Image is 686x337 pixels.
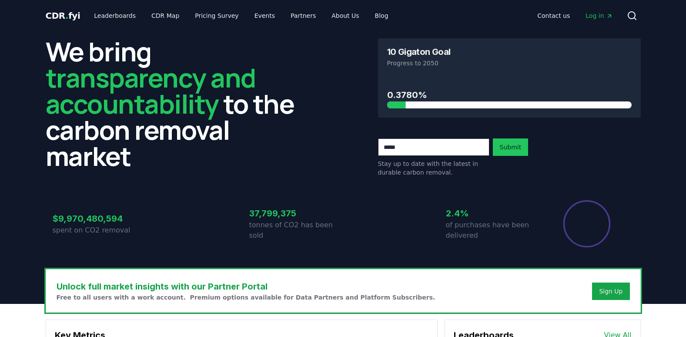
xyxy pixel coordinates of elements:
[446,220,540,241] p: of purchases have been delivered
[87,8,143,24] a: Leaderboards
[530,8,577,24] a: Contact us
[249,207,343,220] h3: 37,799,375
[562,199,611,248] div: Percentage of sales delivered
[378,159,489,177] p: Stay up to date with the latest in durable carbon removal.
[248,8,282,24] a: Events
[57,280,435,293] h3: Unlock full market insights with our Partner Portal
[46,38,308,169] h2: We bring to the carbon removal market
[599,287,622,296] a: Sign Up
[368,8,395,24] a: Blog
[46,10,80,21] span: CDR fyi
[325,8,366,24] a: About Us
[592,283,629,300] button: Sign Up
[249,220,343,241] p: tonnes of CO2 has been sold
[586,11,612,20] span: Log in
[493,138,529,156] button: Submit
[57,293,435,302] p: Free to all users with a work account. Premium options available for Data Partners and Platform S...
[188,8,245,24] a: Pricing Survey
[144,8,186,24] a: CDR Map
[65,10,68,21] span: .
[387,59,632,67] p: Progress to 2050
[53,212,147,225] h3: $9,970,480,594
[530,8,619,24] nav: Main
[446,207,540,220] h3: 2.4%
[387,88,632,101] h3: 0.3780%
[387,47,451,56] h3: 10 Gigaton Goal
[284,8,323,24] a: Partners
[46,10,80,22] a: CDR.fyi
[579,8,619,24] a: Log in
[46,60,256,121] span: transparency and accountability
[53,225,147,236] p: spent on CO2 removal
[87,8,395,24] nav: Main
